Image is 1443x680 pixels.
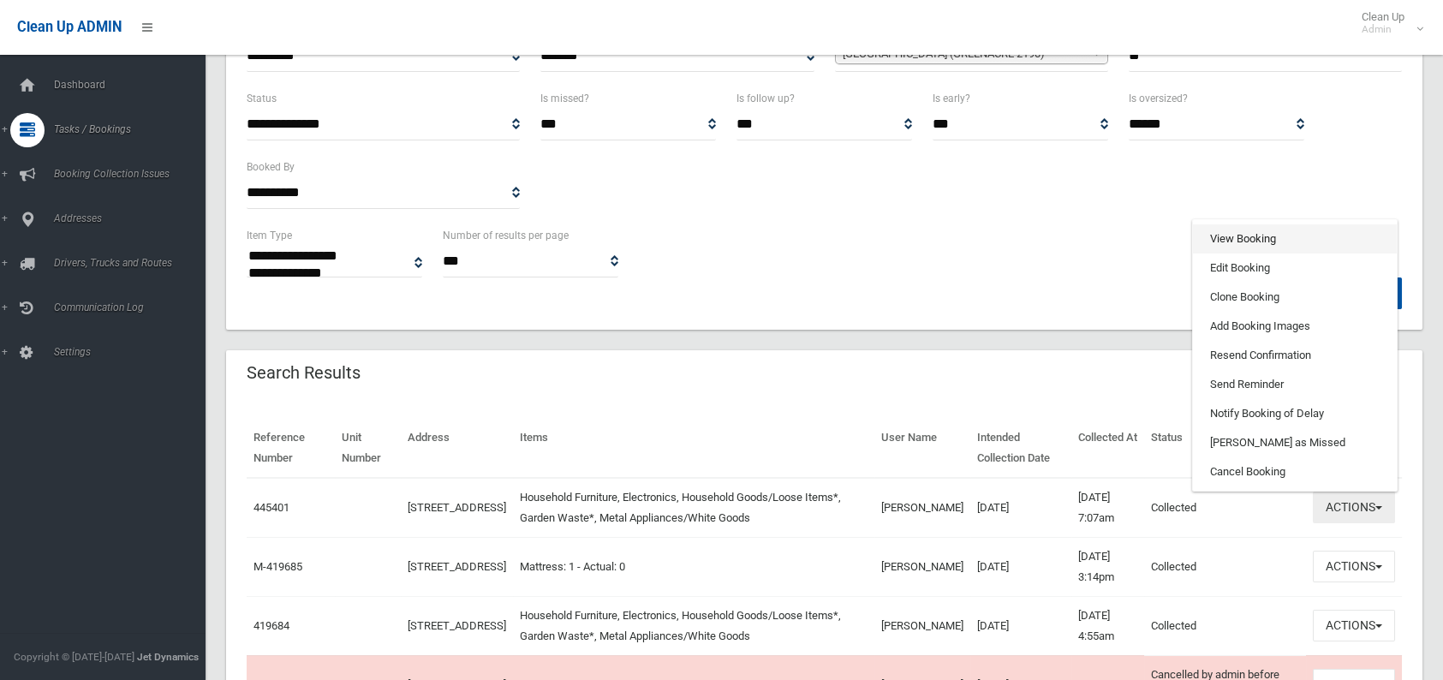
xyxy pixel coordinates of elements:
[1144,537,1306,596] td: Collected
[247,158,295,176] label: Booked By
[1193,341,1397,370] a: Resend Confirmation
[253,501,289,514] a: 445401
[1193,399,1397,428] a: Notify Booking of Delay
[1313,551,1395,582] button: Actions
[1129,89,1188,108] label: Is oversized?
[1313,610,1395,641] button: Actions
[513,596,874,655] td: Household Furniture, Electronics, Household Goods/Loose Items*, Garden Waste*, Metal Appliances/W...
[247,419,335,478] th: Reference Number
[408,560,506,573] a: [STREET_ADDRESS]
[443,226,569,245] label: Number of results per page
[736,89,795,108] label: Is follow up?
[408,501,506,514] a: [STREET_ADDRESS]
[1193,370,1397,399] a: Send Reminder
[49,168,218,180] span: Booking Collection Issues
[874,596,970,655] td: [PERSON_NAME]
[874,478,970,538] td: [PERSON_NAME]
[408,619,506,632] a: [STREET_ADDRESS]
[247,226,292,245] label: Item Type
[1193,457,1397,486] a: Cancel Booking
[49,79,218,91] span: Dashboard
[970,596,1071,655] td: [DATE]
[49,257,218,269] span: Drivers, Trucks and Routes
[253,619,289,632] a: 419684
[1193,254,1397,283] a: Edit Booking
[1362,23,1404,36] small: Admin
[49,346,218,358] span: Settings
[540,89,589,108] label: Is missed?
[253,560,302,573] a: M-419685
[970,419,1071,478] th: Intended Collection Date
[970,478,1071,538] td: [DATE]
[137,651,199,663] strong: Jet Dynamics
[335,419,401,478] th: Unit Number
[513,478,874,538] td: Household Furniture, Electronics, Household Goods/Loose Items*, Garden Waste*, Metal Appliances/W...
[1071,478,1144,538] td: [DATE] 7:07am
[401,419,513,478] th: Address
[17,19,122,35] span: Clean Up ADMIN
[1144,419,1306,478] th: Status
[1071,419,1144,478] th: Collected At
[1193,224,1397,254] a: View Booking
[970,537,1071,596] td: [DATE]
[1193,312,1397,341] a: Add Booking Images
[1313,492,1395,523] button: Actions
[247,89,277,108] label: Status
[49,212,218,224] span: Addresses
[49,301,218,313] span: Communication Log
[14,651,134,663] span: Copyright © [DATE]-[DATE]
[49,123,218,135] span: Tasks / Bookings
[1353,10,1422,36] span: Clean Up
[1144,596,1306,655] td: Collected
[874,537,970,596] td: [PERSON_NAME]
[513,419,874,478] th: Items
[1071,596,1144,655] td: [DATE] 4:55am
[1193,428,1397,457] a: [PERSON_NAME] as Missed
[1144,478,1306,538] td: Collected
[1071,537,1144,596] td: [DATE] 3:14pm
[933,89,970,108] label: Is early?
[1193,283,1397,312] a: Clone Booking
[874,419,970,478] th: User Name
[513,537,874,596] td: Mattress: 1 - Actual: 0
[226,356,381,390] header: Search Results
